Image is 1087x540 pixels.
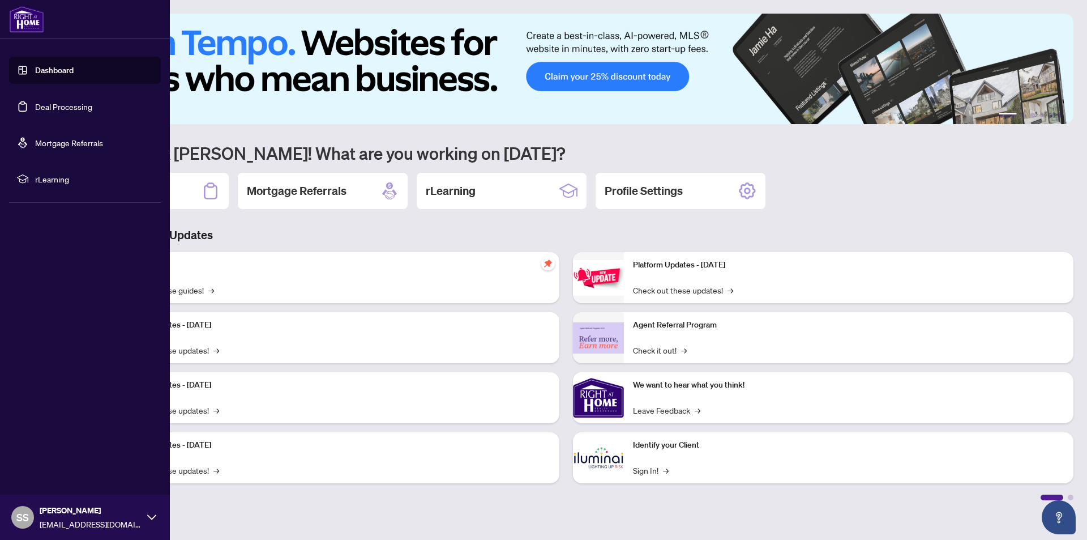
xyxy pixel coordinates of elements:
[1058,113,1062,117] button: 6
[35,65,74,75] a: Dashboard
[426,183,476,199] h2: rLearning
[541,257,555,270] span: pushpin
[605,183,683,199] h2: Profile Settings
[573,372,624,423] img: We want to hear what you think!
[35,101,92,112] a: Deal Processing
[59,142,1073,164] h1: Welcome back [PERSON_NAME]! What are you working on [DATE]?
[9,6,44,33] img: logo
[633,404,700,416] a: Leave Feedback→
[213,464,219,477] span: →
[1049,113,1053,117] button: 5
[633,259,1064,271] p: Platform Updates - [DATE]
[633,439,1064,452] p: Identify your Client
[119,379,550,392] p: Platform Updates - [DATE]
[119,319,550,331] p: Platform Updates - [DATE]
[573,432,624,483] img: Identify your Client
[213,344,219,356] span: →
[59,14,1073,124] img: Slide 0
[119,439,550,452] p: Platform Updates - [DATE]
[663,464,669,477] span: →
[573,260,624,296] img: Platform Updates - June 23, 2025
[247,183,346,199] h2: Mortgage Referrals
[35,138,103,148] a: Mortgage Referrals
[119,259,550,271] p: Self-Help
[633,319,1064,331] p: Agent Referral Program
[1021,113,1026,117] button: 2
[573,322,624,354] img: Agent Referral Program
[633,284,733,296] a: Check out these updates!→
[999,113,1017,117] button: 1
[40,518,142,530] span: [EMAIL_ADDRESS][DOMAIN_NAME]
[213,404,219,416] span: →
[1030,113,1035,117] button: 3
[681,344,687,356] span: →
[695,404,700,416] span: →
[633,379,1064,392] p: We want to hear what you think!
[1039,113,1044,117] button: 4
[1042,500,1076,534] button: Open asap
[35,173,153,185] span: rLearning
[59,227,1073,243] h3: Brokerage & Industry Updates
[208,284,214,296] span: →
[16,509,29,525] span: SS
[633,464,669,477] a: Sign In!→
[727,284,733,296] span: →
[40,504,142,517] span: [PERSON_NAME]
[633,344,687,356] a: Check it out!→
